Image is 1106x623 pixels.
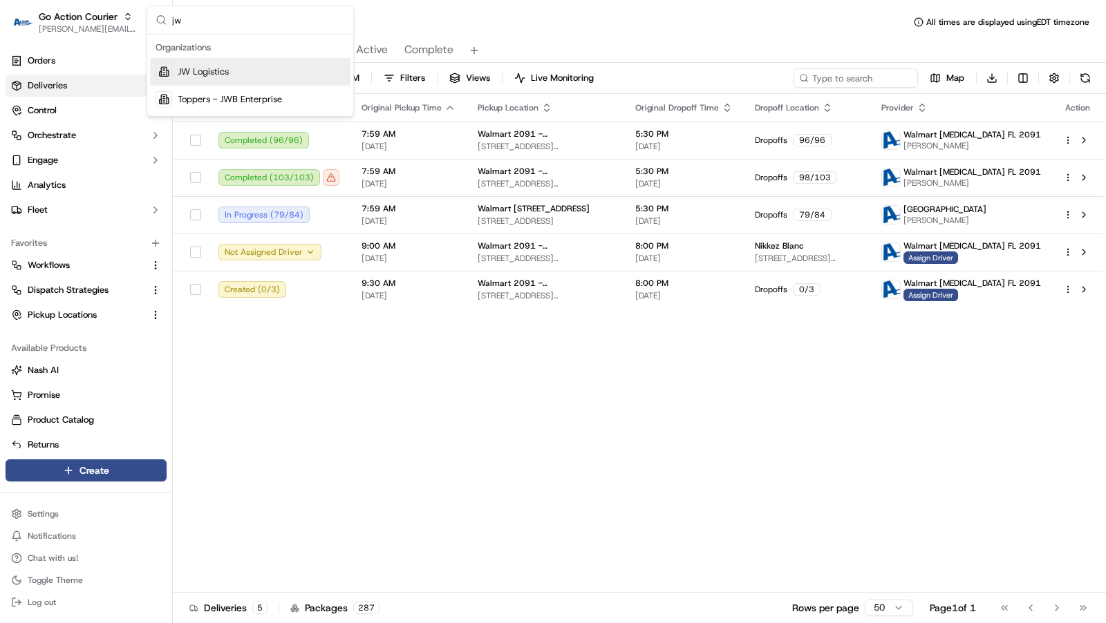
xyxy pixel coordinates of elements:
span: Provider [881,102,914,113]
div: 98 / 103 [793,171,837,184]
a: Dispatch Strategies [11,284,144,296]
span: Active [356,41,388,58]
span: [STREET_ADDRESS][MEDICAL_DATA] [478,178,613,189]
span: Walmart 2091 - [MEDICAL_DATA], [GEOGRAPHIC_DATA] [478,278,613,289]
button: Refresh [1076,68,1095,88]
span: 9:00 AM [362,240,456,251]
span: 5:30 PM [635,203,733,214]
button: Engage [6,149,167,171]
button: Go Action CourierGo Action Courier[PERSON_NAME][EMAIL_ADDRESS][DOMAIN_NAME] [6,6,143,39]
span: [DATE] [635,178,733,189]
div: Available Products [6,337,167,359]
span: Nash AI [28,364,59,376]
div: 0 / 3 [793,283,821,296]
img: Nash [14,13,41,41]
span: Original Dropoff Time [635,102,719,113]
span: [DATE] [362,215,456,227]
span: Walmart [MEDICAL_DATA] FL 2091 [903,129,1041,140]
img: unihopllc [14,200,36,222]
img: ActionCourier.png [882,169,900,186]
button: Live Monitoring [508,68,600,88]
span: Walmart [MEDICAL_DATA] FL 2091 [903,278,1041,289]
button: Log out [6,593,167,612]
span: 7:59 AM [362,203,456,214]
span: Returns [28,439,59,451]
button: Pickup Locations [6,304,167,326]
span: Pickup Location [478,102,538,113]
div: 287 [353,602,379,614]
span: Dropoffs [755,284,787,295]
span: [DATE] [122,251,151,262]
div: Favorites [6,232,167,254]
span: 8:00 PM [635,278,733,289]
span: [GEOGRAPHIC_DATA] [903,204,986,215]
span: Notifications [28,530,76,541]
span: [DATE] [362,253,456,264]
div: Packages [290,601,379,615]
span: Toppers - JWB Enterprise [178,93,282,106]
div: Deliveries [189,601,268,615]
div: Past conversations [14,179,93,190]
span: Map [946,72,964,84]
span: Dropoff Location [755,102,819,113]
span: Views [466,72,490,84]
button: Go Action Courier [39,10,118,23]
span: Promise [28,389,60,401]
span: API Documentation [131,308,222,322]
span: Workflows [28,259,70,271]
button: Nash AI [6,359,167,381]
span: Walmart [MEDICAL_DATA] FL 2091 [903,240,1041,251]
div: 5 [252,602,268,614]
button: Not Assigned Driver [218,244,321,260]
span: [STREET_ADDRESS][MEDICAL_DATA] [755,253,859,264]
button: Dispatch Strategies [6,279,167,301]
span: Engage [28,154,58,166]
img: ActionCourier.png [882,131,900,149]
span: Orchestrate [28,129,76,142]
input: Type to search [794,68,918,88]
span: [STREET_ADDRESS][MEDICAL_DATA] [478,253,613,264]
span: [PERSON_NAME] [903,178,1041,189]
span: [PERSON_NAME] [903,215,986,226]
span: Nikkez Blanc [755,240,804,251]
span: Chat with us! [28,553,78,564]
button: Control [6,99,167,122]
img: ActionCourier.png [882,280,900,298]
div: Suggestions [147,35,353,116]
span: • [115,251,120,262]
div: 96 / 96 [793,134,832,146]
div: Organizations [150,37,350,58]
button: Map [924,68,971,88]
span: Walmart 2091 - [MEDICAL_DATA], [GEOGRAPHIC_DATA] [478,166,613,177]
a: Returns [11,439,161,451]
span: [PERSON_NAME] [43,251,112,262]
button: Chat with us! [6,548,167,568]
span: 8:00 PM [635,240,733,251]
div: 📗 [14,309,25,320]
input: Got a question? Start typing here... [36,88,249,103]
button: Workflows [6,254,167,276]
span: JW Logistics [178,66,229,78]
span: Dropoffs [755,172,787,183]
span: 7:59 AM [362,128,456,140]
span: [DATE] [635,253,733,264]
span: [STREET_ADDRESS][MEDICAL_DATA] [478,290,613,301]
button: Fleet [6,199,167,221]
img: ActionCourier.png [882,206,900,224]
a: Promise [11,389,161,401]
span: [DATE] [362,178,456,189]
span: Fleet [28,204,48,216]
span: Walmart [STREET_ADDRESS] [478,203,590,214]
img: ActionCourier.png [882,243,900,261]
span: Dropoffs [755,135,787,146]
span: Orders [28,55,55,67]
span: [DATE] [635,290,733,301]
span: Log out [28,597,56,608]
span: [DATE] [635,215,733,227]
span: Walmart 2091 - [MEDICAL_DATA], [GEOGRAPHIC_DATA] [478,128,613,140]
span: Live Monitoring [531,72,594,84]
span: Walmart 2091 - [MEDICAL_DATA], [GEOGRAPHIC_DATA] [478,240,613,251]
span: Dropoffs [755,209,787,220]
span: Deliveries [28,79,67,92]
p: Rows per page [792,601,859,615]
